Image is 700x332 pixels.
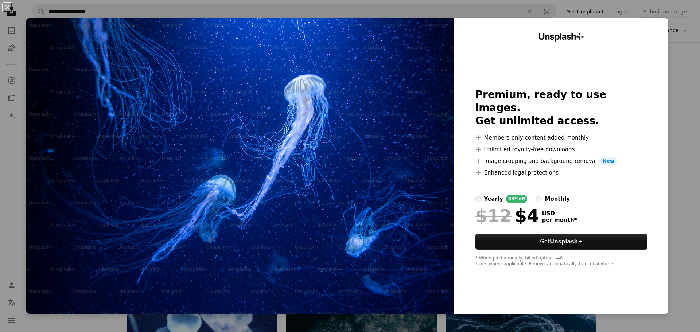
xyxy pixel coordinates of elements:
[475,157,647,165] li: Image cropping and background removal
[475,133,647,142] li: Members-only content added monthly
[475,234,647,250] button: GetUnsplash+
[475,206,539,225] div: $4
[475,196,481,202] input: yearly66%off
[475,88,647,128] h2: Premium, ready to use images. Get unlimited access.
[545,195,570,203] div: monthly
[475,255,647,267] div: * When paid annually, billed upfront $48 Taxes where applicable. Renews automatically. Cancel any...
[475,206,512,225] span: $12
[484,195,503,203] div: yearly
[542,217,577,223] span: per month *
[475,145,647,154] li: Unlimited royalty-free downloads
[600,157,617,165] span: New
[550,238,583,245] strong: Unsplash+
[542,210,577,217] span: USD
[536,196,542,202] input: monthly
[506,195,528,203] div: 66% off
[475,168,647,177] li: Enhanced legal protections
